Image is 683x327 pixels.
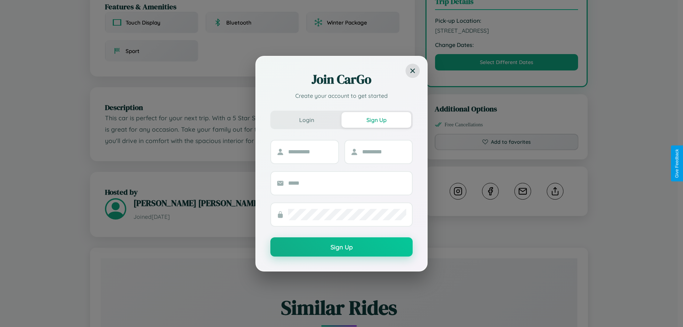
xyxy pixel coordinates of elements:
[341,112,411,128] button: Sign Up
[270,71,413,88] h2: Join CarGo
[270,91,413,100] p: Create your account to get started
[674,149,679,178] div: Give Feedback
[272,112,341,128] button: Login
[270,237,413,257] button: Sign Up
